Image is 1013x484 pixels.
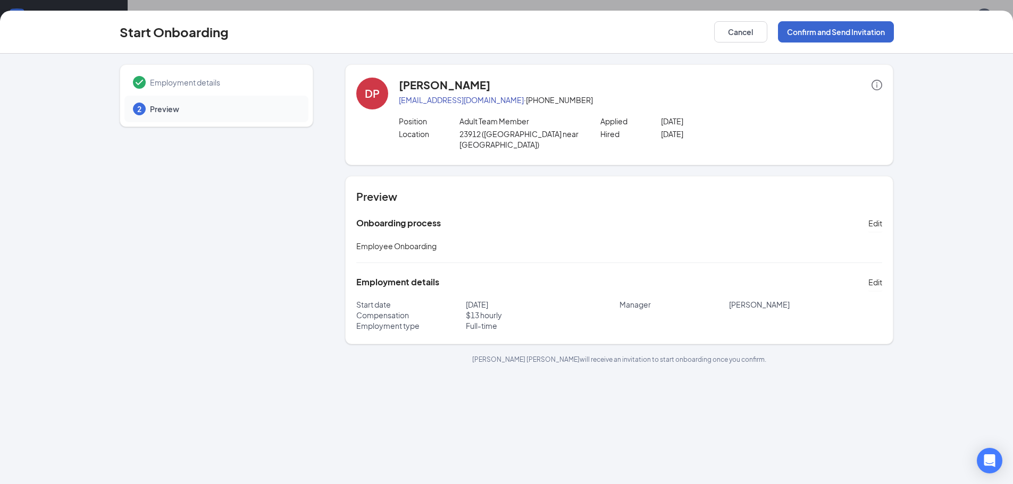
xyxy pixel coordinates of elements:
[356,241,437,251] span: Employee Onboarding
[868,274,882,291] button: Edit
[714,21,767,43] button: Cancel
[466,320,619,331] p: Full-time
[399,129,459,139] p: Location
[356,276,439,288] h5: Employment details
[977,448,1002,473] div: Open Intercom Messenger
[661,129,782,139] p: [DATE]
[729,299,883,310] p: [PERSON_NAME]
[133,76,146,89] svg: Checkmark
[356,310,466,320] p: Compensation
[356,217,441,229] h5: Onboarding process
[868,215,882,232] button: Edit
[150,77,298,88] span: Employment details
[661,116,782,126] p: [DATE]
[459,116,580,126] p: Adult Team Member
[356,189,882,204] h4: Preview
[356,299,466,310] p: Start date
[868,277,882,287] span: Edit
[137,104,141,114] span: 2
[778,21,894,43] button: Confirm and Send Invitation
[872,80,882,90] span: info-circle
[356,320,466,331] p: Employment type
[399,116,459,126] p: Position
[868,218,882,228] span: Edit
[150,104,298,114] span: Preview
[399,78,490,92] h4: [PERSON_NAME]
[459,129,580,150] p: 23912 ([GEOGRAPHIC_DATA] near [GEOGRAPHIC_DATA])
[120,23,229,41] h3: Start Onboarding
[466,299,619,310] p: [DATE]
[365,86,380,101] div: DP
[399,95,882,105] p: · [PHONE_NUMBER]
[600,116,661,126] p: Applied
[619,299,729,310] p: Manager
[466,310,619,320] p: $ 13 hourly
[345,355,893,364] p: [PERSON_NAME] [PERSON_NAME] will receive an invitation to start onboarding once you confirm.
[399,95,524,105] a: [EMAIL_ADDRESS][DOMAIN_NAME]
[600,129,661,139] p: Hired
